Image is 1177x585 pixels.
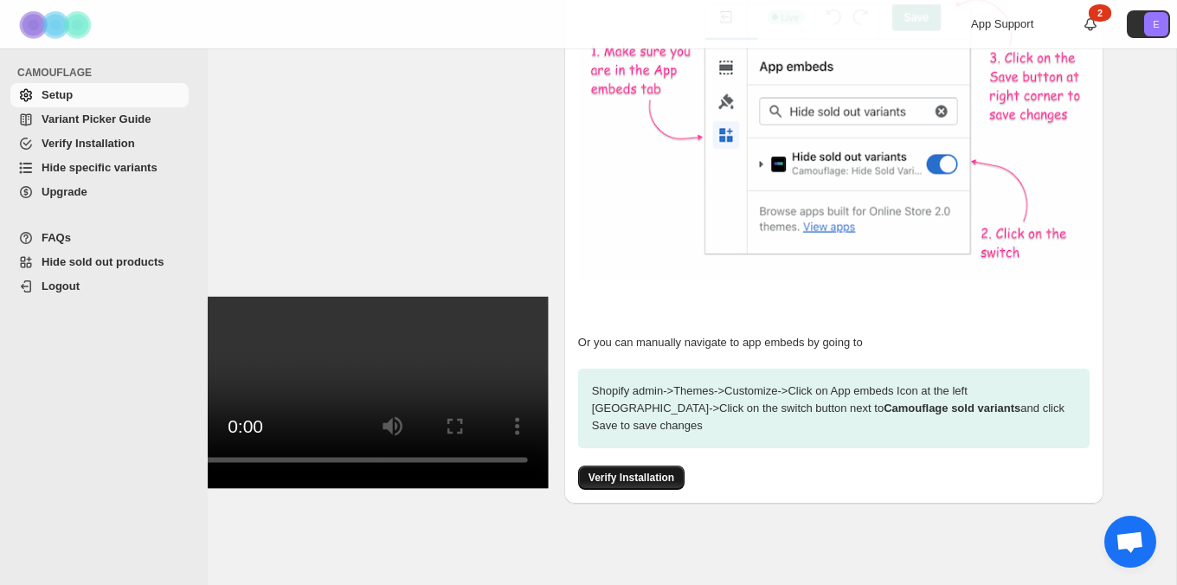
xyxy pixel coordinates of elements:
[578,334,1090,351] p: Or you can manually navigate to app embeds by going to
[14,1,100,48] img: Camouflage
[1089,4,1111,22] div: 2
[42,185,87,198] span: Upgrade
[1082,16,1099,33] a: 2
[578,471,685,484] a: Verify Installation
[1153,19,1159,29] text: E
[10,156,189,180] a: Hide specific variants
[10,180,189,204] a: Upgrade
[1104,516,1156,568] div: Open chat
[10,132,189,156] a: Verify Installation
[42,231,71,244] span: FAQs
[1127,10,1170,38] button: Avatar with initials E
[10,107,189,132] a: Variant Picker Guide
[42,137,135,150] span: Verify Installation
[884,402,1020,415] strong: Camouflage sold variants
[1144,12,1168,36] span: Avatar with initials E
[10,83,189,107] a: Setup
[578,369,1090,448] p: Shopify admin -> Themes -> Customize -> Click on App embeds Icon at the left [GEOGRAPHIC_DATA] ->...
[10,274,189,299] a: Logout
[17,66,196,80] span: CAMOUFLAGE
[42,280,80,292] span: Logout
[588,471,674,485] span: Verify Installation
[42,161,158,174] span: Hide specific variants
[42,112,151,125] span: Variant Picker Guide
[10,250,189,274] a: Hide sold out products
[42,255,164,268] span: Hide sold out products
[971,17,1033,30] span: App Support
[578,466,685,490] button: Verify Installation
[10,226,189,250] a: FAQs
[165,297,549,488] video: Enable Camouflage in theme app embeds
[42,88,73,101] span: Setup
